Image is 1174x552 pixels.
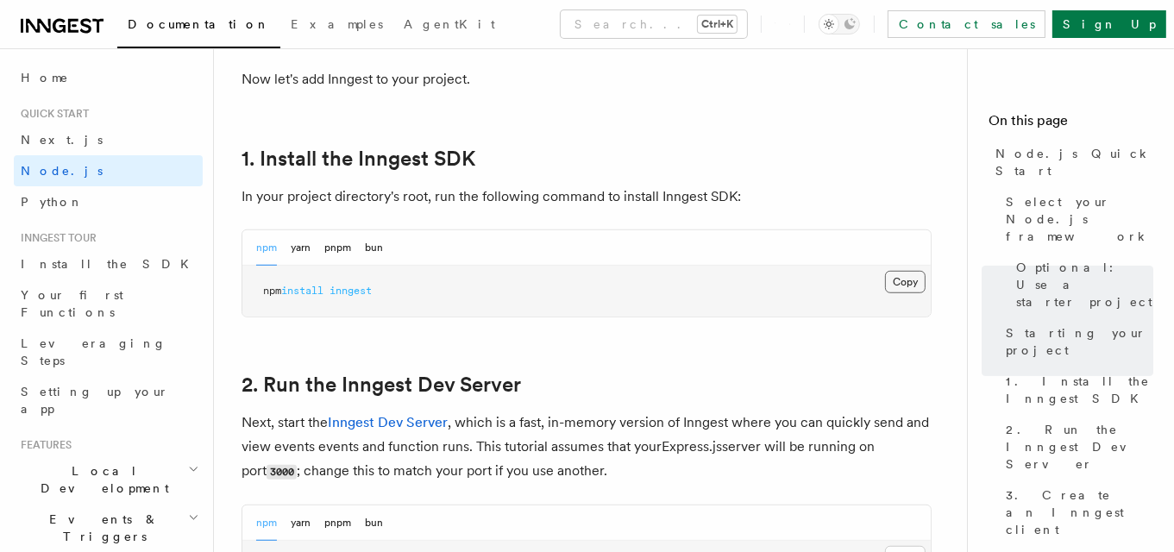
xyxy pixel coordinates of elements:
[21,69,69,86] span: Home
[999,186,1153,252] a: Select your Node.js framework
[14,376,203,424] a: Setting up your app
[14,155,203,186] a: Node.js
[999,480,1153,545] a: 3. Create an Inngest client
[21,133,103,147] span: Next.js
[267,465,297,480] code: 3000
[128,17,270,31] span: Documentation
[989,110,1153,138] h4: On this page
[21,195,84,209] span: Python
[242,185,932,209] p: In your project directory's root, run the following command to install Inngest SDK:
[14,438,72,452] span: Features
[999,366,1153,414] a: 1. Install the Inngest SDK
[888,10,1045,38] a: Contact sales
[14,124,203,155] a: Next.js
[885,271,926,293] button: Copy
[365,505,383,541] button: bun
[14,62,203,93] a: Home
[291,505,311,541] button: yarn
[995,145,1153,179] span: Node.js Quick Start
[819,14,860,34] button: Toggle dark mode
[117,5,280,48] a: Documentation
[1006,486,1153,538] span: 3. Create an Inngest client
[1006,421,1153,473] span: 2. Run the Inngest Dev Server
[393,5,505,47] a: AgentKit
[999,414,1153,480] a: 2. Run the Inngest Dev Server
[14,186,203,217] a: Python
[281,285,323,297] span: install
[21,257,199,271] span: Install the SDK
[242,147,475,171] a: 1. Install the Inngest SDK
[1052,10,1166,38] a: Sign Up
[324,505,351,541] button: pnpm
[999,317,1153,366] a: Starting your project
[280,5,393,47] a: Examples
[21,385,169,416] span: Setting up your app
[14,248,203,279] a: Install the SDK
[14,107,89,121] span: Quick start
[14,462,188,497] span: Local Development
[365,230,383,266] button: bun
[14,504,203,552] button: Events & Triggers
[291,230,311,266] button: yarn
[14,231,97,245] span: Inngest tour
[14,455,203,504] button: Local Development
[242,373,521,397] a: 2. Run the Inngest Dev Server
[328,414,448,430] a: Inngest Dev Server
[21,288,123,319] span: Your first Functions
[989,138,1153,186] a: Node.js Quick Start
[698,16,737,33] kbd: Ctrl+K
[14,511,188,545] span: Events & Triggers
[263,285,281,297] span: npm
[242,67,932,91] p: Now let's add Inngest to your project.
[1006,324,1153,359] span: Starting your project
[291,17,383,31] span: Examples
[21,164,103,178] span: Node.js
[21,336,166,367] span: Leveraging Steps
[256,505,277,541] button: npm
[404,17,495,31] span: AgentKit
[14,279,203,328] a: Your first Functions
[1006,373,1153,407] span: 1. Install the Inngest SDK
[14,328,203,376] a: Leveraging Steps
[1006,193,1153,245] span: Select your Node.js framework
[242,411,932,484] p: Next, start the , which is a fast, in-memory version of Inngest where you can quickly send and vi...
[330,285,372,297] span: inngest
[561,10,747,38] button: Search...Ctrl+K
[1009,252,1153,317] a: Optional: Use a starter project
[256,230,277,266] button: npm
[324,230,351,266] button: pnpm
[1016,259,1153,310] span: Optional: Use a starter project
